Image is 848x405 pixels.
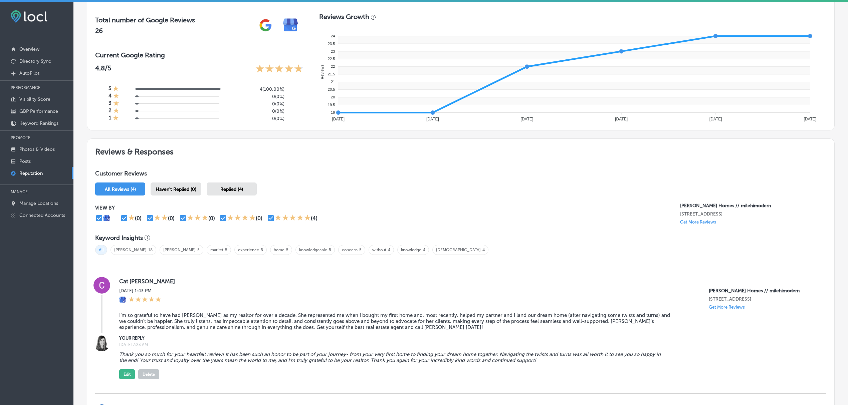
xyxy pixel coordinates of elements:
[95,170,826,180] h1: Customer Reviews
[342,248,358,252] a: concern
[615,117,628,121] tspan: [DATE]
[19,46,39,52] p: Overview
[521,117,534,121] tspan: [DATE]
[19,96,50,102] p: Visibility Score
[278,13,303,38] img: e7ababfa220611ac49bdb491a11684a6.png
[331,95,335,99] tspan: 20
[113,115,119,122] div: 1 Star
[119,369,135,379] button: Edit
[225,101,284,107] h5: 0 ( 0% )
[113,107,119,115] div: 1 Star
[135,215,142,222] div: (0)
[225,108,284,114] h5: 0 ( 0% )
[331,80,335,84] tspan: 21
[95,51,303,59] h3: Current Google Rating
[19,213,65,218] p: Connected Accounts
[227,214,256,222] div: 4 Stars
[119,288,161,294] label: [DATE] 1:43 PM
[109,85,111,93] h4: 5
[372,248,386,252] a: without
[225,248,227,252] a: 5
[109,100,112,107] h4: 3
[238,248,259,252] a: experience
[113,100,119,107] div: 1 Star
[156,186,196,192] span: Haven't Replied (0)
[154,214,168,222] div: 2 Stars
[709,117,722,121] tspan: [DATE]
[95,205,680,211] p: VIEW BY
[331,64,335,68] tspan: 22
[329,248,331,252] a: 5
[19,70,39,76] p: AutoPilot
[225,116,284,121] h5: 0 ( 0% )
[168,215,175,222] div: (0)
[114,248,147,252] a: [PERSON_NAME]
[113,93,119,100] div: 1 Star
[19,120,58,126] p: Keyword Rankings
[426,117,439,121] tspan: [DATE]
[436,248,481,252] a: [DEMOGRAPHIC_DATA]
[208,215,215,222] div: (0)
[19,58,51,64] p: Directory Sync
[332,117,345,121] tspan: [DATE]
[331,49,335,53] tspan: 23
[119,336,816,341] label: YOUR REPLY
[113,85,119,93] div: 1 Star
[11,10,47,23] img: fda3e92497d09a02dc62c9cd864e3231.png
[105,186,136,192] span: All Reviews (4)
[119,278,816,285] label: Cat [PERSON_NAME]
[163,248,196,252] a: [PERSON_NAME]
[109,115,111,122] h4: 1
[709,305,745,310] p: Get More Reviews
[95,27,195,35] h2: 26
[109,93,112,100] h4: 4
[256,215,262,222] div: (0)
[19,146,55,152] p: Photos & Videos
[709,296,816,302] p: 44 Cook Street
[197,248,200,252] a: 5
[87,139,834,162] h2: Reviews & Responses
[119,351,670,363] blockquote: Thank you so much for your heartfelt review! It has been such an honor to be part of your journey...
[95,16,195,24] h3: Total number of Google Reviews
[680,211,826,217] p: 44 Cook Street Denver, CO 80206, US
[328,57,335,61] tspan: 22.5
[253,13,278,38] img: gPZS+5FD6qPJAAAAABJRU5ErkJggg==
[299,248,327,252] a: knowledgeable
[19,108,58,114] p: GBP Performance
[119,312,670,330] blockquote: I’m so grateful to have had [PERSON_NAME] as my realtor for over a decade. She represented me whe...
[328,87,335,91] tspan: 20.5
[328,72,335,76] tspan: 21.5
[187,214,208,222] div: 3 Stars
[261,248,263,252] a: 5
[319,13,369,21] h3: Reviews Growth
[680,220,716,225] p: Get More Reviews
[274,248,284,252] a: home
[119,342,816,347] label: [DATE] 7:23 AM
[320,65,324,79] text: Reviews
[19,158,31,164] p: Posts
[148,248,153,252] a: 18
[328,103,335,107] tspan: 19.5
[388,248,390,252] a: 4
[19,170,43,176] p: Reputation
[401,248,421,252] a: knowledge
[328,42,335,46] tspan: 23.5
[129,296,161,304] div: 5 Stars
[138,369,159,379] button: Delete
[19,200,58,206] p: Manage Locations
[109,107,112,115] h4: 2
[220,186,243,192] span: Replied (4)
[709,288,816,294] p: Kristin Harris Homes // milehimodern
[286,248,288,252] a: 5
[95,64,111,74] p: 4.8 /5
[423,248,425,252] a: 4
[225,86,284,92] h5: 4 ( 100.00% )
[482,248,485,252] a: 4
[93,335,110,351] img: Image
[311,215,317,222] div: (4)
[804,117,817,121] tspan: [DATE]
[359,248,362,252] a: 5
[331,110,335,114] tspan: 19
[255,64,303,74] div: 4.8 Stars
[210,248,223,252] a: market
